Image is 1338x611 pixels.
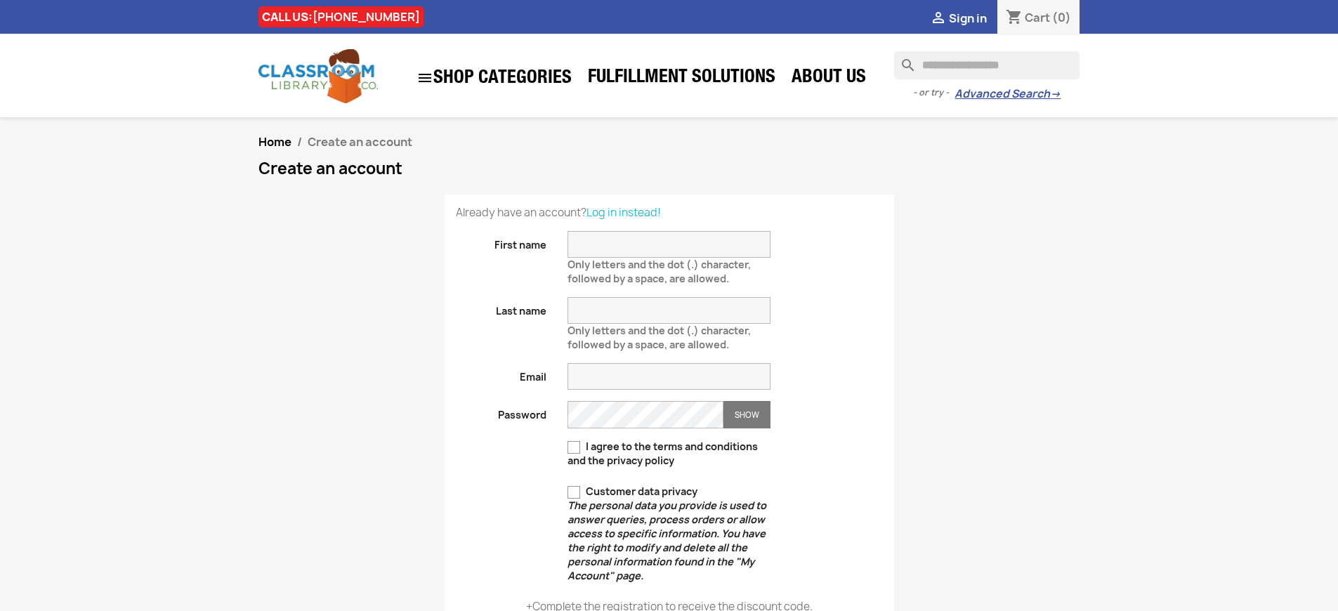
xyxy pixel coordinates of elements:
em: The personal data you provide is used to answer queries, process orders or allow access to specif... [568,499,766,582]
p: Already have an account? [456,206,883,220]
span: Only letters and the dot (.) character, followed by a space, are allowed. [568,318,751,351]
a:  Sign in [930,11,987,26]
a: Fulfillment Solutions [581,65,782,93]
button: Show [723,401,770,428]
label: Last name [445,297,558,318]
i:  [930,11,947,27]
i:  [417,70,433,86]
span: Only letters and the dot (.) character, followed by a space, are allowed. [568,252,751,285]
a: [PHONE_NUMBER] [313,9,420,25]
span: (0) [1052,10,1071,25]
label: Password [445,401,558,422]
label: I agree to the terms and conditions and the privacy policy [568,440,770,468]
div: CALL US: [258,6,424,27]
a: Home [258,134,291,150]
span: - or try - [913,86,955,100]
h1: Create an account [258,160,1080,177]
a: About Us [785,65,873,93]
img: Classroom Library Company [258,49,378,103]
i: search [894,51,911,68]
input: Search [894,51,1080,79]
span: Sign in [949,11,987,26]
a: Advanced Search→ [955,87,1061,101]
i: shopping_cart [1006,10,1023,27]
a: SHOP CATEGORIES [409,63,579,93]
input: Password input [568,401,723,428]
label: Email [445,363,558,384]
span: Create an account [308,134,412,150]
span: → [1050,87,1061,101]
a: Log in instead! [586,205,661,220]
label: Customer data privacy [568,485,770,583]
span: Cart [1025,10,1050,25]
label: First name [445,231,558,252]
